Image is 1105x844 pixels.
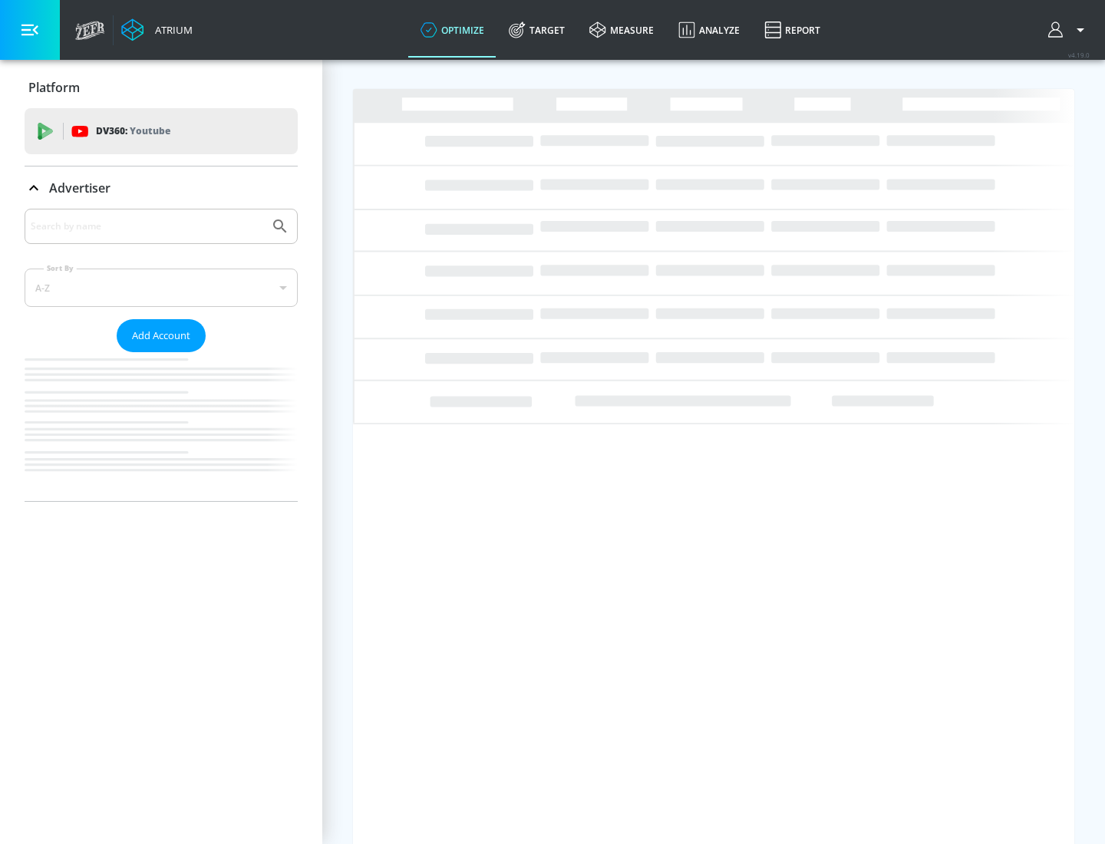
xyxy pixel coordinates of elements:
[121,18,193,41] a: Atrium
[132,327,190,345] span: Add Account
[130,123,170,139] p: Youtube
[752,2,833,58] a: Report
[96,123,170,140] p: DV360:
[25,352,298,501] nav: list of Advertiser
[25,269,298,307] div: A-Z
[496,2,577,58] a: Target
[577,2,666,58] a: measure
[44,263,77,273] label: Sort By
[25,66,298,109] div: Platform
[408,2,496,58] a: optimize
[25,166,298,209] div: Advertiser
[117,319,206,352] button: Add Account
[666,2,752,58] a: Analyze
[28,79,80,96] p: Platform
[25,108,298,154] div: DV360: Youtube
[25,209,298,501] div: Advertiser
[1068,51,1090,59] span: v 4.19.0
[31,216,263,236] input: Search by name
[49,180,110,196] p: Advertiser
[149,23,193,37] div: Atrium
